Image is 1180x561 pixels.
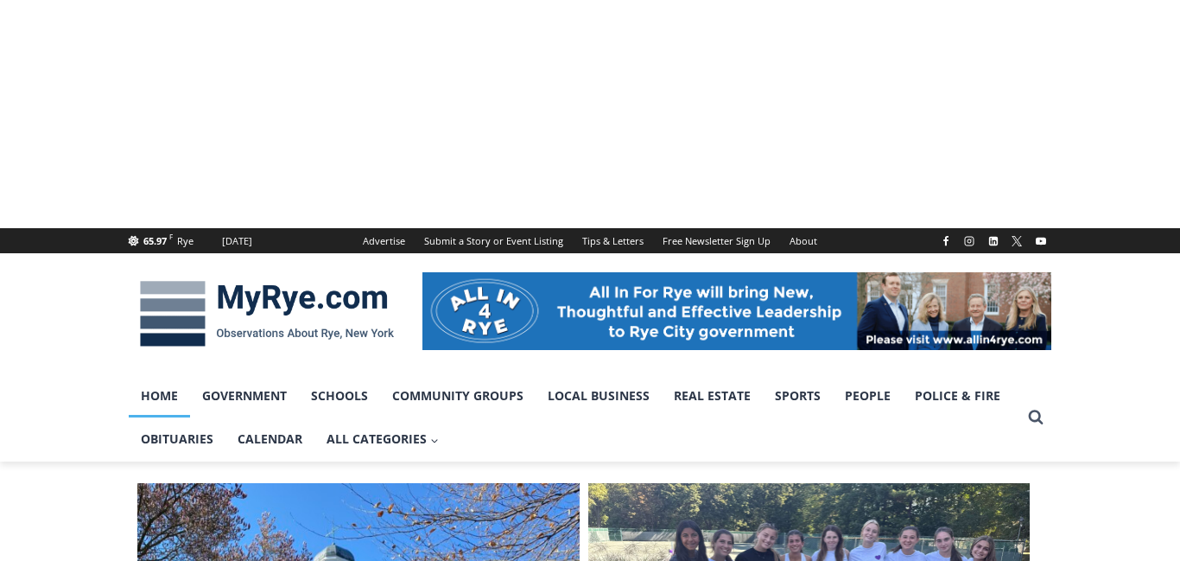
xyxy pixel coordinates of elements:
[780,228,827,253] a: About
[763,374,833,418] a: Sports
[353,228,827,253] nav: Secondary Navigation
[225,418,314,461] a: Calendar
[903,374,1012,418] a: Police & Fire
[177,233,193,249] div: Rye
[222,233,252,249] div: [DATE]
[983,231,1004,252] a: Linkedin
[353,228,415,253] a: Advertise
[422,272,1051,350] img: All in for Rye
[327,430,439,449] span: All Categories
[415,228,573,253] a: Submit a Story or Event Listing
[169,232,173,241] span: F
[936,231,956,252] a: Facebook
[129,418,225,461] a: Obituaries
[129,269,405,359] img: MyRye.com
[299,374,380,418] a: Schools
[143,234,167,247] span: 65.97
[573,228,653,253] a: Tips & Letters
[653,228,780,253] a: Free Newsletter Sign Up
[662,374,763,418] a: Real Estate
[129,374,1020,462] nav: Primary Navigation
[1006,231,1027,252] a: X
[380,374,536,418] a: Community Groups
[536,374,662,418] a: Local Business
[190,374,299,418] a: Government
[129,374,190,418] a: Home
[1031,231,1051,252] a: YouTube
[1020,402,1051,433] button: View Search Form
[833,374,903,418] a: People
[314,418,451,461] a: All Categories
[959,231,980,252] a: Instagram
